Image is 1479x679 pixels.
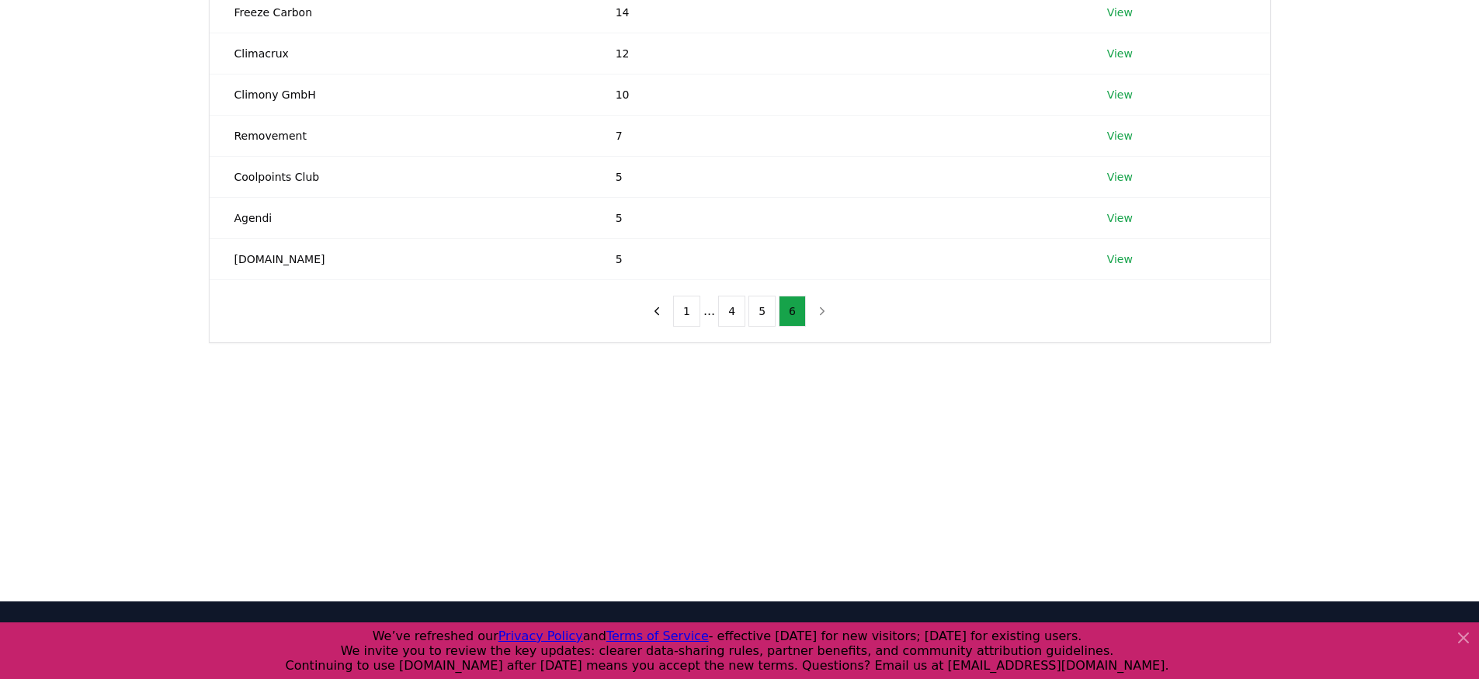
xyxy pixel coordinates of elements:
td: Climacrux [210,33,591,74]
button: 4 [718,296,745,327]
a: View [1107,87,1133,102]
a: View [1107,46,1133,61]
td: 5 [591,156,1082,197]
td: Climony GmbH [210,74,591,115]
td: 10 [591,74,1082,115]
a: View [1107,128,1133,144]
td: [DOMAIN_NAME] [210,238,591,279]
a: View [1107,251,1133,267]
td: 7 [591,115,1082,156]
td: 12 [591,33,1082,74]
td: 5 [591,238,1082,279]
td: Agendi [210,197,591,238]
li: ... [703,302,715,320]
a: View [1107,5,1133,20]
button: previous page [644,296,670,327]
button: 1 [673,296,700,327]
td: Coolpoints Club [210,156,591,197]
button: 6 [779,296,806,327]
a: View [1107,169,1133,185]
td: Removement [210,115,591,156]
a: View [1107,210,1133,226]
td: 5 [591,197,1082,238]
button: 5 [748,296,776,327]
